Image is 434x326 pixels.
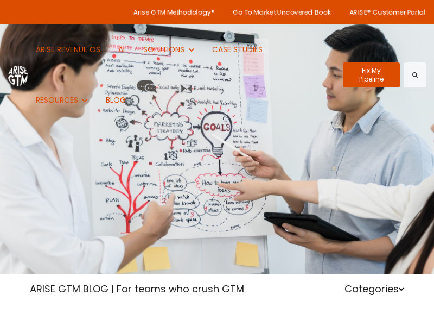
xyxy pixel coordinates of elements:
[110,24,133,75] a: AI
[135,24,202,75] button: Show submenu for SOLUTIONS SOLUTIONS
[204,24,271,75] a: CASE STUDIES
[344,282,404,296] a: Categories
[28,24,108,75] a: ARISE REVENUE OS
[28,75,95,126] button: Show submenu for RESOURCES RESOURCES
[380,274,434,326] iframe: Chat Widget
[36,95,78,105] span: RESOURCES
[98,75,134,126] a: BLOG
[404,62,426,87] button: Search
[143,44,184,55] span: SOLUTIONS
[8,64,28,85] img: ARISE GTM logo (1) white
[28,24,335,126] nav: Desktop navigation
[30,282,244,296] a: ARISE GTM BLOG | For teams who crush GTM
[143,44,144,45] span: Show submenu for SOLUTIONS
[343,62,400,87] a: Fix My Pipeline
